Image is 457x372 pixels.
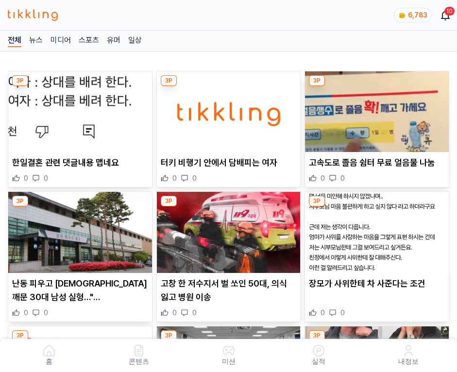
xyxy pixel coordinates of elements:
[172,173,177,183] span: 0
[309,330,325,341] div: 3P
[46,356,52,366] p: 홈
[129,356,149,366] p: 콘텐츠
[398,356,419,366] p: 내정보
[305,71,449,152] img: 고속도로 졸음 쉼터 무료 얼음물 나눔
[309,156,445,169] p: 고속도로 졸음 쉼터 무료 얼음물 나눔
[8,9,58,21] img: 티끌링
[172,308,177,318] span: 0
[161,156,297,169] p: 터키 비행기 안에서 담배피는 여자
[309,75,325,86] div: 3P
[363,343,453,368] a: 내정보
[441,9,449,21] a: 10
[161,75,177,86] div: 3P
[8,34,21,47] a: 전체
[94,343,184,368] a: 콘텐츠
[403,345,414,356] img: 내정보
[156,71,301,187] div: 3P 터키 비행기 안에서 담배피는 여자 터키 비행기 안에서 담배피는 여자 0 0
[312,356,325,366] p: 실적
[157,192,301,272] img: 고창 한 저수지서 벌 쏘인 50대, 의식 잃고 병원 이송
[444,7,455,16] div: 10
[51,34,71,47] a: 미디어
[8,71,152,152] img: 한일결혼 관련 댓글내용 맵네요
[24,173,28,183] span: 0
[12,75,28,86] div: 3P
[156,191,301,321] div: 3P 고창 한 저수지서 벌 쏘인 50대, 의식 잃고 병원 이송 고창 한 저수지서 벌 쏘인 50대, 의식 잃고 병원 이송 0 0
[305,192,449,272] img: 장모가 사위한테 차 사준다는 조건
[408,11,427,19] span: 6,783
[24,308,28,318] span: 0
[44,308,48,318] span: 0
[161,277,297,304] p: 고창 한 저수지서 벌 쏘인 50대, 의식 잃고 병원 이송
[12,277,148,304] p: 난동 피우고 [DEMOGRAPHIC_DATA] 깨문 30대 남성 실형…"[MEDICAL_DATA] 감염 위험"
[161,196,177,206] div: 3P
[321,308,325,318] span: 0
[43,345,55,356] img: 홈
[305,191,449,321] div: 3P 장모가 사위한테 차 사준다는 조건 장모가 사위한테 차 사준다는 조건 0 0
[8,192,152,272] img: 난동 피우고 교도관 깨문 30대 남성 실형…"HIV 감염 위험"
[107,34,120,47] a: 유머
[192,308,197,318] span: 0
[192,173,197,183] span: 0
[273,343,363,368] a: 실적
[8,191,152,321] div: 3P 난동 피우고 교도관 깨문 30대 남성 실형…"HIV 감염 위험" 난동 피우고 [DEMOGRAPHIC_DATA] 깨문 30대 남성 실형…"[MEDICAL_DATA] 감염 ...
[398,12,406,19] img: coin
[313,345,324,356] img: 실적
[12,330,28,341] div: 3P
[133,345,145,356] img: 콘텐츠
[394,8,430,22] a: coin 6,783
[79,34,99,47] a: 스포츠
[305,71,449,187] div: 3P 고속도로 졸음 쉼터 무료 얼음물 나눔 고속도로 졸음 쉼터 무료 얼음물 나눔 0 0
[29,34,43,47] a: 뉴스
[309,277,445,290] p: 장모가 사위한테 차 사준다는 조건
[223,345,235,356] img: 미션
[309,196,325,206] div: 3P
[44,173,48,183] span: 0
[222,356,236,366] p: 미션
[12,196,28,206] div: 3P
[340,308,345,318] span: 0
[321,173,325,183] span: 0
[340,173,345,183] span: 0
[12,156,148,169] p: 한일결혼 관련 댓글내용 맵네요
[184,343,273,368] button: 미션
[128,34,142,47] a: 일상
[4,343,94,368] a: 홈
[157,71,301,152] img: 터키 비행기 안에서 담배피는 여자
[161,330,177,341] div: 3P
[8,71,152,187] div: 3P 한일결혼 관련 댓글내용 맵네요 한일결혼 관련 댓글내용 맵네요 0 0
